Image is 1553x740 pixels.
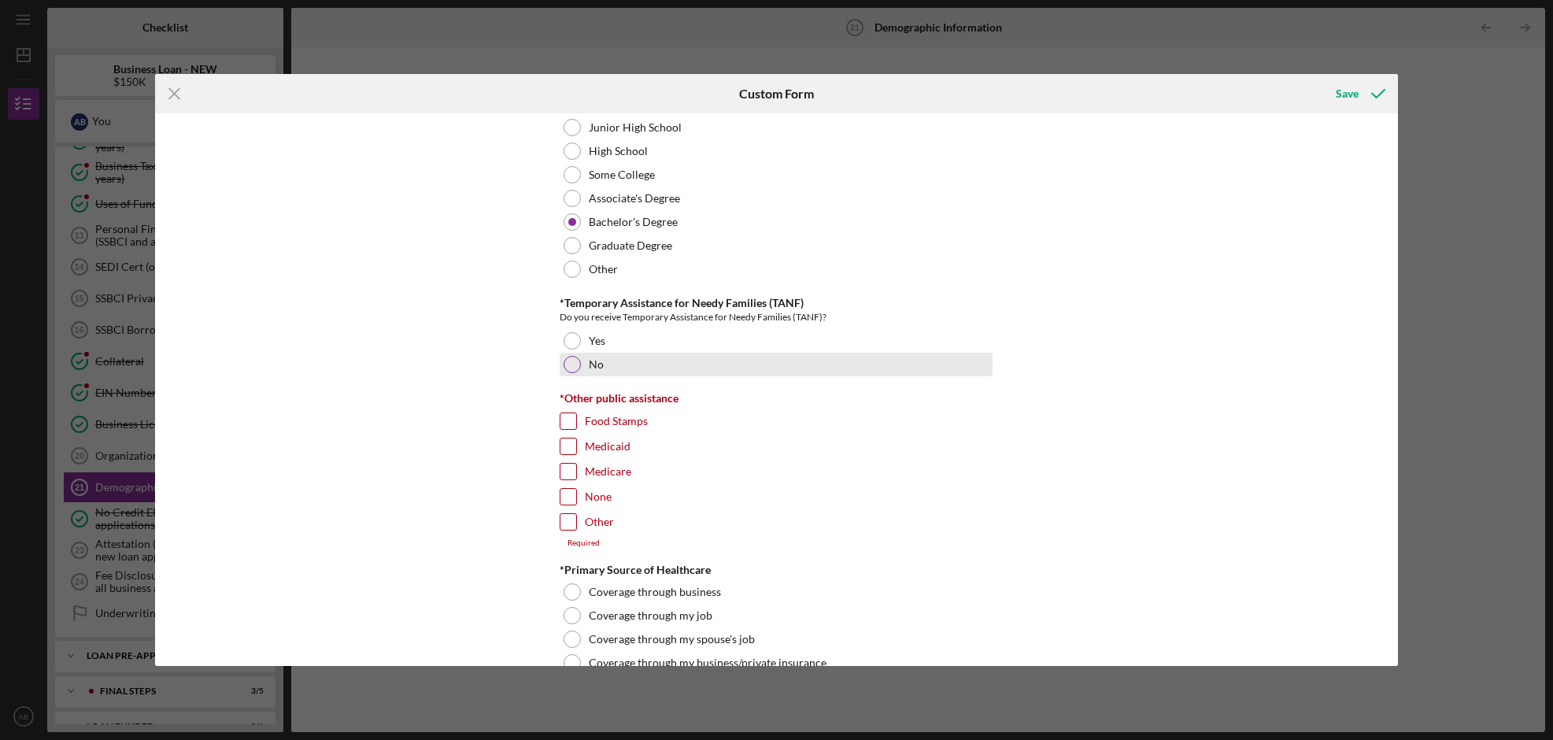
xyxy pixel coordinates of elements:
button: Save [1320,78,1398,109]
label: Medicare [585,464,631,479]
label: Graduate Degree [589,239,672,252]
label: No [589,358,604,371]
label: Coverage through my business/private insurance [589,657,826,669]
div: *Primary Source of Healthcare [560,564,993,576]
div: Required [560,538,993,548]
label: Other [589,263,618,276]
label: Other [585,514,614,530]
label: Coverage through my job [589,609,712,622]
div: Do you receive Temporary Assistance for Needy Families (TANF)? [560,309,993,325]
label: Coverage through my spouse's job [589,633,755,646]
label: Medicaid [585,438,630,454]
label: Bachelor's Degree [589,216,678,228]
label: Associate's Degree [589,192,680,205]
label: Food Stamps [585,413,648,429]
label: Some College [589,168,655,181]
div: *Other public assistance [560,392,993,405]
label: Junior High School [589,121,682,134]
label: None [585,489,612,505]
div: Save [1336,78,1359,109]
label: Coverage through business [589,586,721,598]
label: High School [589,145,648,157]
label: Yes [589,335,605,347]
div: *Temporary Assistance for Needy Families (TANF) [560,297,993,309]
h6: Custom Form [739,87,814,101]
